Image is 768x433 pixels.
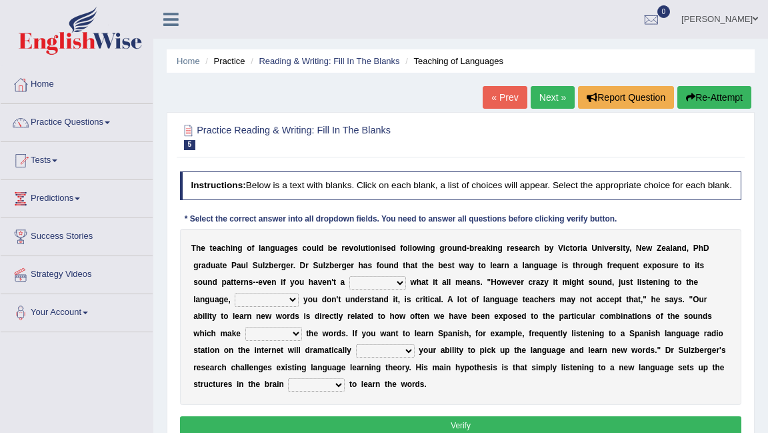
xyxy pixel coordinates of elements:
[180,122,528,150] h2: Practice Reading & Writing: Fill In The Blanks
[290,278,295,287] b: y
[261,244,265,253] b: a
[577,244,581,253] b: r
[244,278,249,287] b: n
[447,244,452,253] b: o
[529,261,534,270] b: n
[318,278,323,287] b: v
[493,244,497,253] b: n
[610,261,613,270] b: r
[193,278,198,287] b: s
[555,278,558,287] b: t
[365,244,368,253] b: t
[561,261,563,270] b: i
[444,244,447,253] b: r
[625,244,629,253] b: y
[501,261,505,270] b: r
[281,261,286,270] b: g
[403,244,407,253] b: o
[180,214,622,226] div: * Select the correct answer into all dropdown fields. You need to answer all questions before cli...
[247,244,251,253] b: o
[198,261,201,270] b: r
[583,244,587,253] b: a
[613,261,617,270] b: e
[491,278,497,287] b: H
[438,261,443,270] b: b
[487,278,491,287] b: "
[1,180,153,213] a: Predictions
[565,244,570,253] b: c
[602,244,604,253] b: i
[699,244,703,253] b: h
[607,261,610,270] b: f
[196,244,201,253] b: h
[573,261,575,270] b: t
[403,261,405,270] b: t
[662,261,667,270] b: s
[347,261,351,270] b: e
[581,244,583,253] b: i
[534,261,539,270] b: g
[523,261,525,270] b: l
[1,256,153,290] a: Strategy Videos
[319,244,323,253] b: d
[293,261,295,270] b: .
[677,86,751,109] button: Re-Attempt
[278,261,281,270] b: r
[519,244,523,253] b: e
[259,56,399,66] a: Reading & Writing: Fill In The Blanks
[652,261,657,270] b: p
[265,244,270,253] b: n
[545,244,549,253] b: b
[613,244,617,253] b: r
[341,261,346,270] b: g
[643,261,648,270] b: e
[474,244,477,253] b: r
[507,278,512,287] b: e
[452,261,455,270] b: t
[191,180,245,190] b: Instructions:
[539,261,543,270] b: u
[593,261,597,270] b: g
[510,244,515,253] b: e
[423,244,425,253] b: i
[486,244,491,253] b: k
[674,261,679,270] b: e
[1,218,153,252] a: Success Stories
[571,278,576,287] b: g
[299,278,304,287] b: u
[349,244,354,253] b: v
[627,261,631,270] b: e
[583,261,588,270] b: o
[389,261,393,270] b: n
[1,142,153,175] a: Tests
[382,244,387,253] b: s
[405,261,410,270] b: h
[598,261,603,270] b: h
[497,278,501,287] b: o
[251,244,254,253] b: f
[666,244,671,253] b: a
[617,261,622,270] b: q
[318,261,323,270] b: u
[415,261,417,270] b: t
[544,278,549,287] b: y
[367,261,372,270] b: s
[482,244,487,253] b: a
[412,244,417,253] b: o
[564,261,569,270] b: s
[391,244,395,253] b: d
[483,86,527,109] a: « Prev
[201,244,205,253] b: e
[215,261,220,270] b: a
[241,261,246,270] b: u
[647,261,652,270] b: x
[531,86,575,109] a: Next »
[575,261,580,270] b: h
[699,261,704,270] b: s
[184,140,196,150] span: 5
[363,261,368,270] b: a
[246,261,248,270] b: l
[491,244,493,253] b: i
[410,278,416,287] b: w
[258,278,263,287] b: e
